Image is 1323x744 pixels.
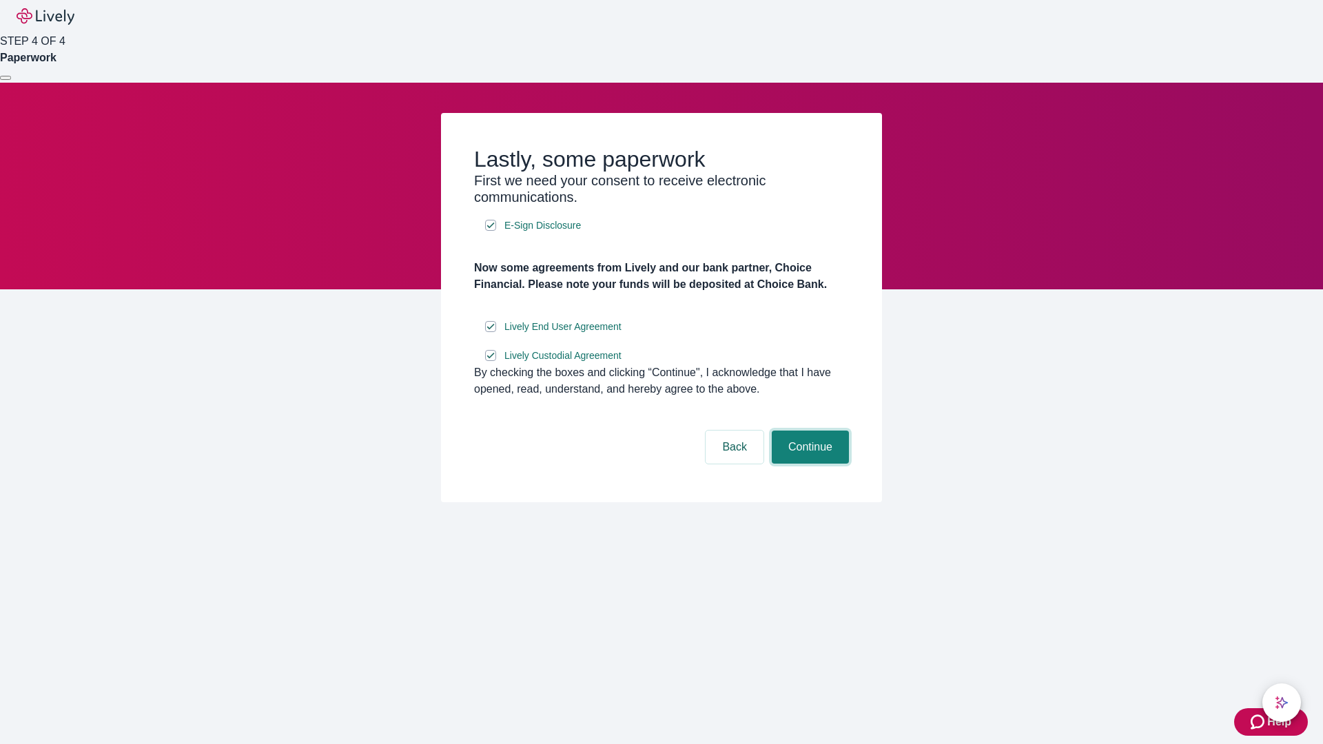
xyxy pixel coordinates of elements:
[706,431,763,464] button: Back
[1275,696,1289,710] svg: Lively AI Assistant
[474,364,849,397] div: By checking the boxes and clicking “Continue", I acknowledge that I have opened, read, understand...
[1251,714,1267,730] svg: Zendesk support icon
[502,347,624,364] a: e-sign disclosure document
[1234,708,1308,736] button: Zendesk support iconHelp
[504,218,581,233] span: E-Sign Disclosure
[474,146,849,172] h2: Lastly, some paperwork
[474,172,849,205] h3: First we need your consent to receive electronic communications.
[502,318,624,335] a: e-sign disclosure document
[1267,714,1291,730] span: Help
[17,8,74,25] img: Lively
[504,349,622,363] span: Lively Custodial Agreement
[502,217,584,234] a: e-sign disclosure document
[504,320,622,334] span: Lively End User Agreement
[772,431,849,464] button: Continue
[474,260,849,293] h4: Now some agreements from Lively and our bank partner, Choice Financial. Please note your funds wi...
[1262,683,1301,722] button: chat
